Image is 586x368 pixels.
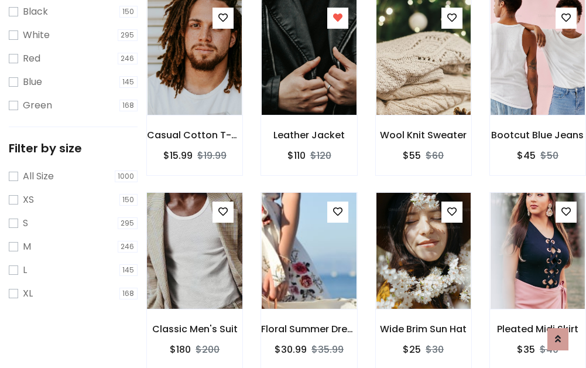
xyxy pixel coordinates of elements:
[23,193,34,207] label: XS
[490,323,585,335] h6: Pleated Midi Skirt
[23,52,40,66] label: Red
[197,149,227,162] del: $19.99
[261,323,357,335] h6: Floral Summer Dress
[119,264,138,276] span: 145
[540,343,558,356] del: $40
[118,241,138,253] span: 246
[119,76,138,88] span: 145
[23,98,52,113] label: Green
[23,287,33,301] label: XL
[118,217,138,229] span: 295
[376,323,471,335] h6: Wide Brim Sun Hat
[147,323,242,335] h6: Classic Men's Suit
[23,169,54,183] label: All Size
[163,150,193,161] h6: $15.99
[517,344,535,355] h6: $35
[311,343,344,356] del: $35.99
[23,263,27,277] label: L
[287,150,306,161] h6: $110
[119,100,138,111] span: 168
[147,130,242,141] h6: Casual Cotton T-Shirt
[426,149,444,162] del: $60
[540,149,558,162] del: $50
[23,75,42,89] label: Blue
[118,29,138,41] span: 295
[23,240,31,254] label: M
[9,141,138,155] h5: Filter by size
[517,150,536,161] h6: $45
[118,53,138,64] span: 246
[119,194,138,206] span: 150
[119,288,138,299] span: 168
[23,5,48,19] label: Black
[170,344,191,355] h6: $180
[426,343,444,356] del: $30
[490,130,585,141] h6: Bootcut Blue Jeans
[196,343,220,356] del: $200
[403,150,421,161] h6: $55
[310,149,331,162] del: $120
[376,130,471,141] h6: Wool Knit Sweater
[261,130,357,141] h6: Leather Jacket
[119,6,138,18] span: 150
[275,344,307,355] h6: $30.99
[115,171,138,182] span: 1000
[23,216,28,230] label: S
[23,28,50,42] label: White
[403,344,421,355] h6: $25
